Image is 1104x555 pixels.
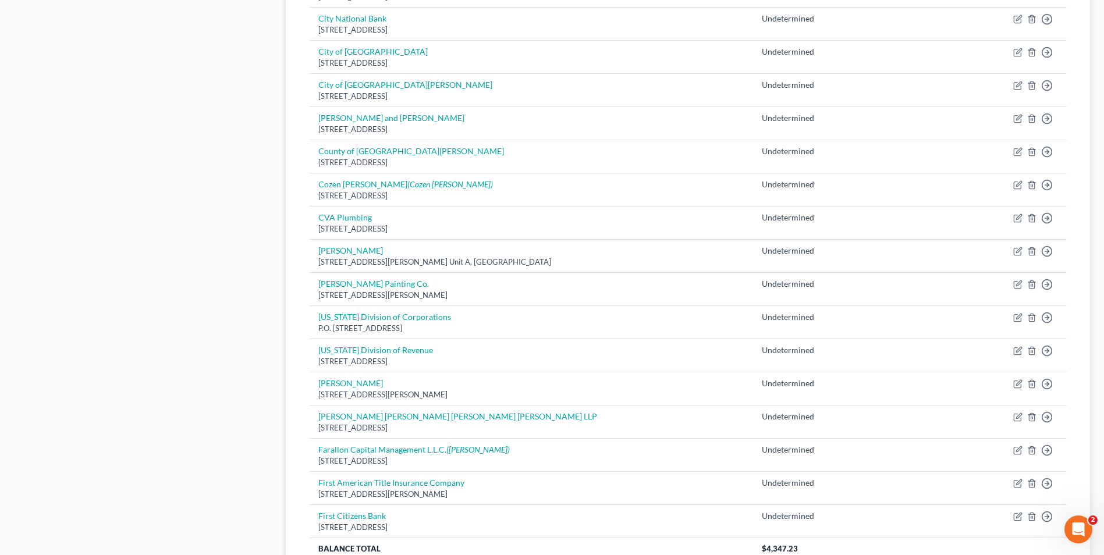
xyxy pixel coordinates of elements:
div: Undetermined [762,13,849,24]
a: [PERSON_NAME] [318,246,383,255]
a: First Citizens Bank [318,511,386,521]
a: [US_STATE] Division of Corporations [318,312,451,322]
div: Undetermined [762,46,849,58]
div: Undetermined [762,245,849,257]
div: [STREET_ADDRESS][PERSON_NAME] [318,389,743,400]
a: First American Title Insurance Company [318,478,464,488]
div: Undetermined [762,311,849,323]
div: Undetermined [762,278,849,290]
a: [PERSON_NAME] and [PERSON_NAME] [318,113,464,123]
div: Undetermined [762,378,849,389]
div: [STREET_ADDRESS] [318,91,743,102]
a: Farallon Capital Management L.L.C.([PERSON_NAME]) [318,444,510,454]
a: County of [GEOGRAPHIC_DATA][PERSON_NAME] [318,146,504,156]
div: [STREET_ADDRESS][PERSON_NAME] [318,489,743,500]
div: Undetermined [762,411,849,422]
div: Undetermined [762,179,849,190]
div: [STREET_ADDRESS] [318,58,743,69]
span: 2 [1088,515,1098,525]
div: [STREET_ADDRESS][PERSON_NAME] [318,290,743,301]
div: [STREET_ADDRESS] [318,356,743,367]
div: Undetermined [762,145,849,157]
div: [STREET_ADDRESS] [318,422,743,433]
i: ([PERSON_NAME]) [446,444,510,454]
div: [STREET_ADDRESS] [318,124,743,135]
div: Undetermined [762,212,849,223]
div: Undetermined [762,344,849,356]
a: City of [GEOGRAPHIC_DATA] [318,47,428,56]
span: $4,347.23 [762,544,798,553]
iframe: Intercom live chat [1064,515,1092,543]
i: (Cozen [PERSON_NAME]) [407,179,493,189]
a: Cozen [PERSON_NAME](Cozen [PERSON_NAME]) [318,179,493,189]
div: [STREET_ADDRESS] [318,522,743,533]
a: [PERSON_NAME] Painting Co. [318,279,429,289]
div: Undetermined [762,112,849,124]
a: [PERSON_NAME] [318,378,383,388]
div: [STREET_ADDRESS] [318,24,743,35]
a: [US_STATE] Division of Revenue [318,345,433,355]
a: City of [GEOGRAPHIC_DATA][PERSON_NAME] [318,80,492,90]
div: [STREET_ADDRESS] [318,223,743,234]
div: Undetermined [762,444,849,456]
a: CVA Plumbing [318,212,372,222]
div: Undetermined [762,510,849,522]
div: Undetermined [762,477,849,489]
div: [STREET_ADDRESS] [318,456,743,467]
div: [STREET_ADDRESS] [318,157,743,168]
div: Undetermined [762,79,849,91]
div: [STREET_ADDRESS] [318,190,743,201]
div: [STREET_ADDRESS][PERSON_NAME] Unit A, [GEOGRAPHIC_DATA] [318,257,743,268]
a: [PERSON_NAME] [PERSON_NAME] [PERSON_NAME] [PERSON_NAME] LLP [318,411,597,421]
a: City National Bank [318,13,386,23]
div: P.O. [STREET_ADDRESS] [318,323,743,334]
